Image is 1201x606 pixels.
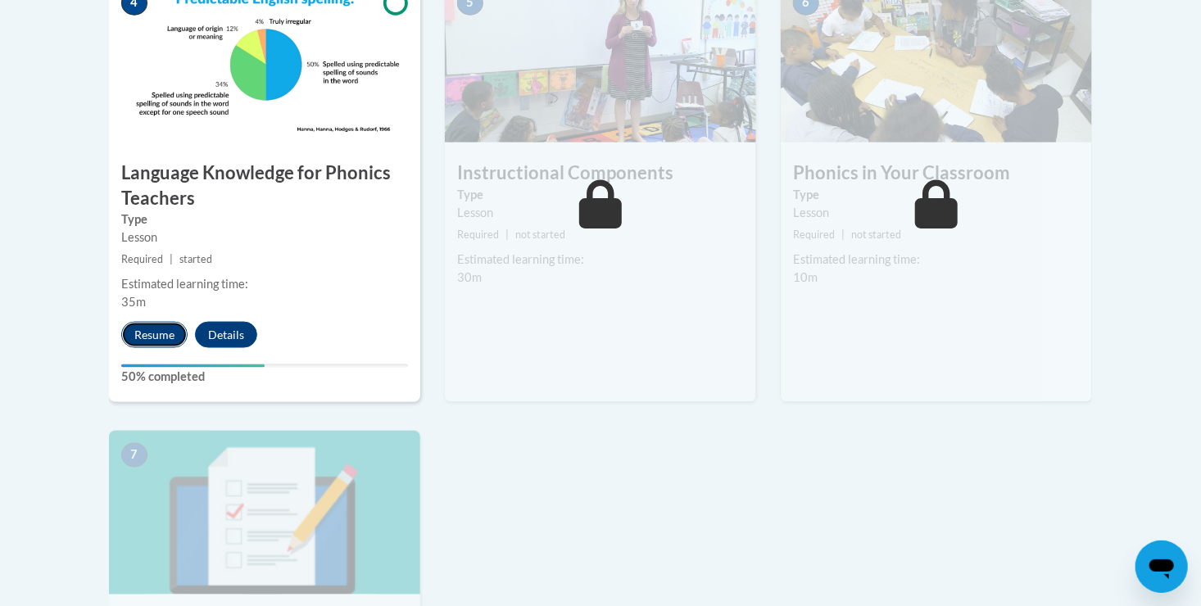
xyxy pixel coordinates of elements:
span: | [841,228,845,241]
span: Required [121,253,163,265]
div: Lesson [121,228,408,246]
span: 30m [457,270,482,284]
div: Estimated learning time: [121,275,408,293]
label: 50% completed [121,368,408,386]
span: | [505,228,509,241]
label: Type [121,210,408,228]
span: 35m [121,295,146,309]
div: Your progress [121,364,265,368]
span: not started [515,228,565,241]
span: 7 [121,443,147,468]
h3: Instructional Components [445,161,756,186]
label: Type [793,186,1080,204]
span: not started [851,228,901,241]
span: 10m [793,270,818,284]
div: Estimated learning time: [793,251,1080,269]
div: Lesson [793,204,1080,222]
span: Required [457,228,499,241]
button: Details [195,322,257,348]
img: Course Image [109,431,420,595]
span: started [179,253,212,265]
label: Type [457,186,744,204]
iframe: Button to launch messaging window [1135,540,1188,593]
h3: Phonics in Your Classroom [781,161,1092,186]
div: Lesson [457,204,744,222]
h3: Language Knowledge for Phonics Teachers [109,161,420,211]
div: Estimated learning time: [457,251,744,269]
span: | [170,253,173,265]
span: Required [793,228,835,241]
button: Resume [121,322,188,348]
